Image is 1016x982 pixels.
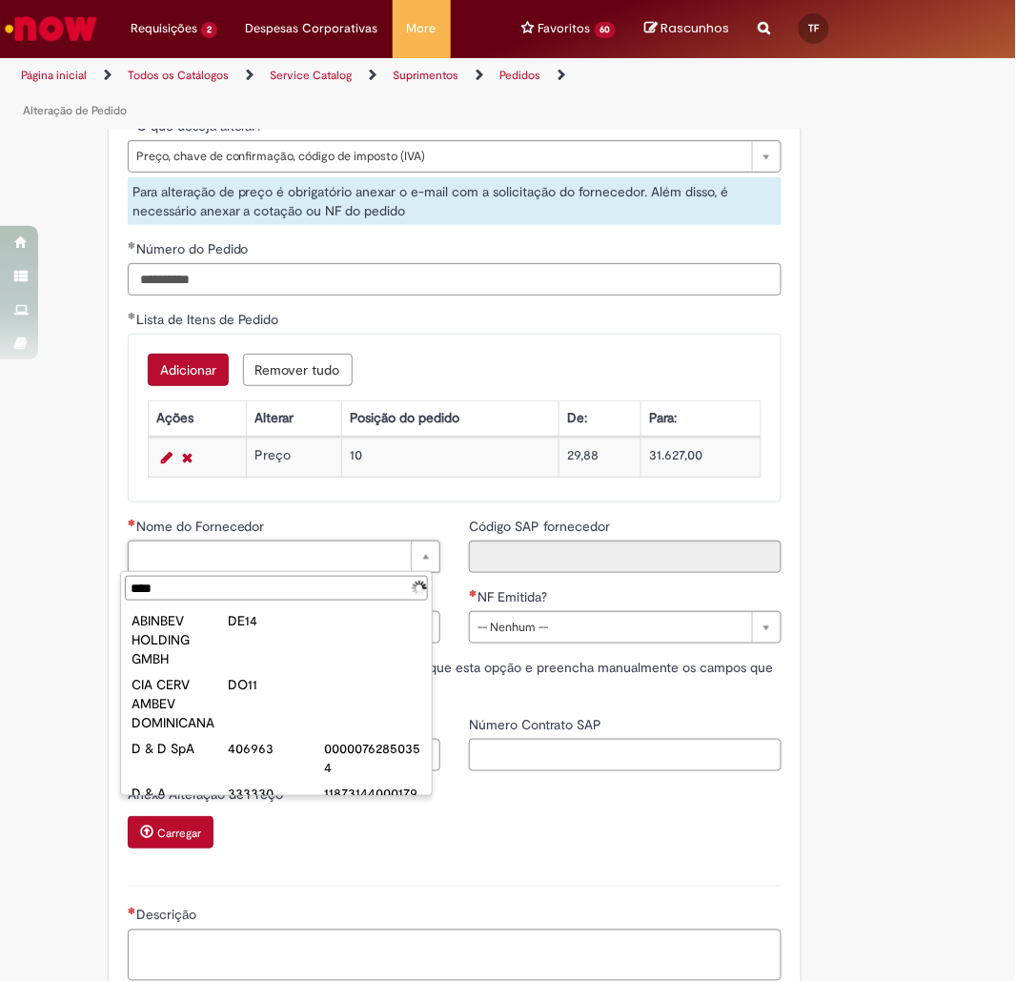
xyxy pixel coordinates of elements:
[132,675,228,732] div: CIA CERV AMBEV DOMINICANA
[228,611,324,630] div: DE14
[324,739,420,777] div: 00000762850354
[132,611,228,668] div: ABINBEV HOLDING GMBH
[228,739,324,758] div: 406963
[324,784,420,803] div: 11873144000179
[121,604,432,795] ul: Nome do Fornecedor
[132,739,228,758] div: D & D SpA
[228,784,324,803] div: 333330
[132,784,228,879] div: D & A EMPREENDIMENTOS GASTRONOMICOS
[228,675,324,694] div: DO11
